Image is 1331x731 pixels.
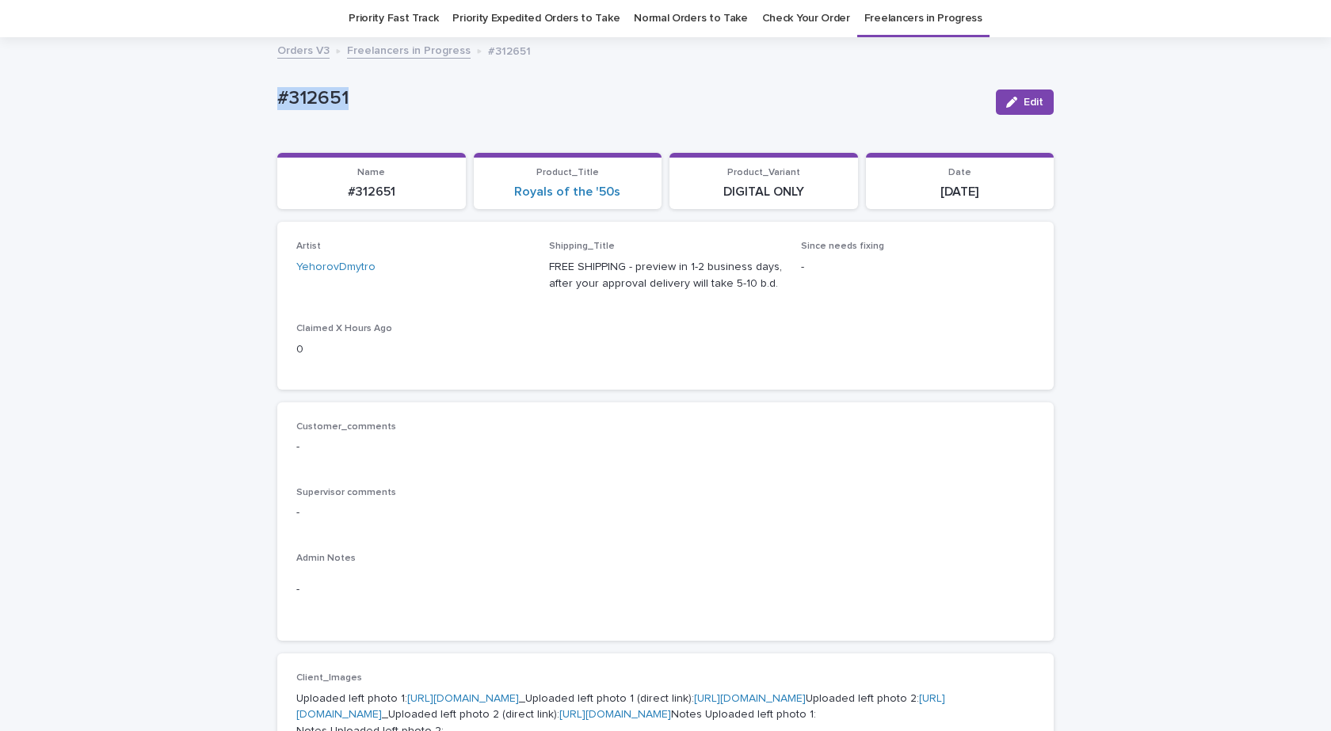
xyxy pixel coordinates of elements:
p: - [296,439,1035,455]
p: - [801,259,1035,276]
a: Freelancers in Progress [347,40,471,59]
p: - [296,581,1035,598]
span: Supervisor comments [296,488,396,497]
p: 0 [296,341,530,358]
a: Royals of the '50s [514,185,620,200]
span: Product_Title [536,168,599,177]
span: Date [948,168,971,177]
span: Edit [1024,97,1043,108]
p: #312651 [287,185,456,200]
a: YehorovDmytro [296,259,376,276]
p: #312651 [488,41,531,59]
span: Admin Notes [296,554,356,563]
p: DIGITAL ONLY [679,185,849,200]
a: [URL][DOMAIN_NAME] [407,693,519,704]
span: Product_Variant [727,168,800,177]
span: Since needs fixing [801,242,884,251]
p: - [296,504,1035,521]
p: [DATE] [875,185,1045,200]
p: #312651 [277,87,983,110]
a: Orders V3 [277,40,330,59]
span: Shipping_Title [549,242,615,251]
span: Artist [296,242,321,251]
button: Edit [996,89,1054,115]
span: Name [357,168,385,177]
p: FREE SHIPPING - preview in 1-2 business days, after your approval delivery will take 5-10 b.d. [549,259,783,292]
span: Client_Images [296,673,362,683]
a: [URL][DOMAIN_NAME] [559,709,671,720]
a: [URL][DOMAIN_NAME] [694,693,806,704]
span: Customer_comments [296,422,396,432]
span: Claimed X Hours Ago [296,324,392,333]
